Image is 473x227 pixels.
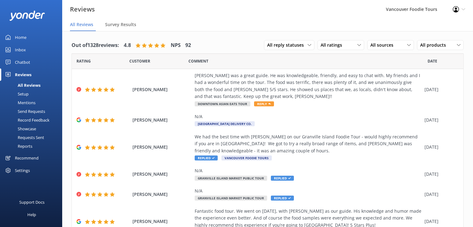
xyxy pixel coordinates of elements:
[267,42,308,49] span: All reply statuses
[105,21,136,28] span: Survey Results
[195,113,421,120] div: N/A
[195,176,267,181] span: Granville Island Market Public Tour
[4,98,62,107] a: Mentions
[4,81,62,90] a: All Reviews
[9,11,45,21] img: yonder-white-logo.png
[271,196,294,201] span: Replied
[171,41,181,49] h4: NPS
[70,21,93,28] span: All Reviews
[77,58,91,64] span: Date
[4,133,62,142] a: Requests Sent
[254,101,274,106] span: Reply
[195,188,421,194] div: N/A
[195,72,421,100] div: [PERSON_NAME] was a great guide. He was knowledgeable, friendly, and easy to chat with. My friend...
[15,56,30,68] div: Chatbot
[195,155,218,160] span: Replied
[4,142,32,151] div: Reports
[424,191,456,198] div: [DATE]
[271,176,294,181] span: Replied
[321,42,346,49] span: All ratings
[4,90,29,98] div: Setup
[195,101,250,106] span: Downtown Asian Eats Tour
[72,41,119,49] h4: Out of 1328 reviews:
[19,196,44,208] div: Support Docs
[27,208,36,221] div: Help
[132,144,192,151] span: [PERSON_NAME]
[132,218,192,225] span: [PERSON_NAME]
[4,98,35,107] div: Mentions
[4,81,40,90] div: All Reviews
[15,152,39,164] div: Recommend
[15,68,31,81] div: Reviews
[424,86,456,93] div: [DATE]
[15,31,26,44] div: Home
[4,124,62,133] a: Showcase
[424,171,456,178] div: [DATE]
[132,117,192,123] span: [PERSON_NAME]
[129,58,150,64] span: Date
[124,41,131,49] h4: 4.8
[424,218,456,225] div: [DATE]
[195,196,267,201] span: Granville Island Market Public Tour
[4,133,44,142] div: Requests Sent
[15,164,30,177] div: Settings
[132,86,192,93] span: [PERSON_NAME]
[195,133,421,154] div: We had the best time with [PERSON_NAME] on our Granville Island Foodie Tour - would highly recomm...
[4,116,49,124] div: Record Feedback
[370,42,397,49] span: All sources
[188,58,208,64] span: Question
[428,58,437,64] span: Date
[15,44,26,56] div: Inbox
[195,121,255,126] span: [GEOGRAPHIC_DATA] Delivery Co.
[424,117,456,123] div: [DATE]
[4,116,62,124] a: Record Feedback
[4,107,45,116] div: Send Requests
[221,155,272,160] span: Vancouver Foodie Tours
[4,142,62,151] a: Reports
[70,4,95,14] h3: Reviews
[4,124,36,133] div: Showcase
[185,41,191,49] h4: 92
[132,191,192,198] span: [PERSON_NAME]
[132,171,192,178] span: [PERSON_NAME]
[4,107,62,116] a: Send Requests
[420,42,450,49] span: All products
[4,90,62,98] a: Setup
[424,144,456,151] div: [DATE]
[195,167,421,174] div: N/A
